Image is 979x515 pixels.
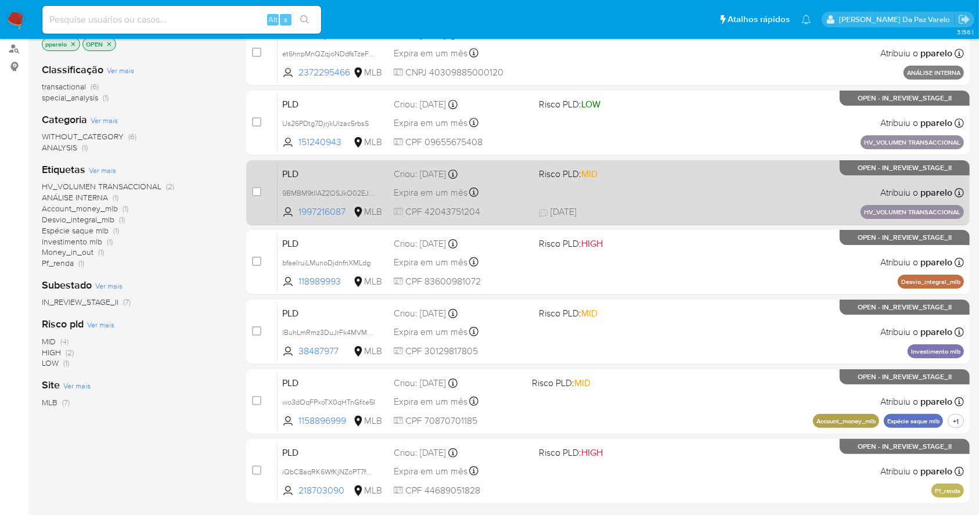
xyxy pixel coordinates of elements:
[958,13,970,26] a: Sair
[801,15,811,24] a: Notificações
[268,14,278,25] span: Alt
[293,12,316,28] button: search-icon
[42,12,321,27] input: Pesquise usuários ou casos...
[284,14,287,25] span: s
[957,27,973,37] span: 3.156.1
[839,14,954,25] p: patricia.varelo@mercadopago.com.br
[728,13,790,26] span: Atalhos rápidos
